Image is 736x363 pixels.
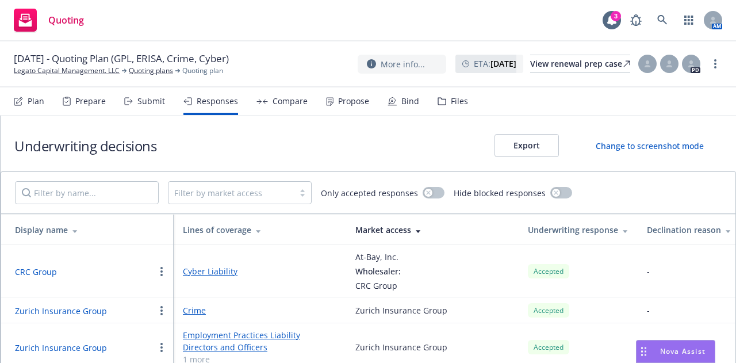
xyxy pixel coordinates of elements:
span: Only accepted responses [321,187,418,199]
div: Prepare [75,97,106,106]
div: Accepted [528,340,569,354]
a: Switch app [677,9,700,32]
a: Search [651,9,674,32]
div: Responses [197,97,238,106]
div: 3 [611,11,621,21]
a: Report a Bug [624,9,647,32]
a: Cyber Liability [183,265,337,277]
a: Crime [183,304,337,316]
button: Zurich Insurance Group [15,342,107,354]
strong: [DATE] [490,58,516,69]
span: More info... [381,58,425,70]
button: More info... [358,55,446,74]
div: Underwriting response [528,224,628,236]
div: Plan [28,97,44,106]
span: Quoting [48,16,84,25]
button: CRC Group [15,266,57,278]
a: View renewal prep case [530,55,630,73]
div: Files [451,97,468,106]
div: - [647,265,650,277]
div: Market access [355,224,509,236]
div: Submit [137,97,165,106]
h1: Underwriting decisions [14,136,156,155]
div: Lines of coverage [183,224,337,236]
a: Employment Practices Liability [183,329,337,341]
a: Directors and Officers [183,341,337,353]
button: Change to screenshot mode [577,134,722,157]
span: ETA : [474,58,516,70]
a: Quoting [9,4,89,36]
div: Accepted [528,303,569,318]
button: Nova Assist [636,340,715,363]
span: Quoting plan [182,66,223,76]
span: Hide blocked responses [454,187,546,199]
div: Compare [273,97,308,106]
div: CRC Group [355,280,401,292]
button: Zurich Insurance Group [15,305,107,317]
a: Legato Capital Management. LLC [14,66,120,76]
div: Wholesaler: [355,265,401,277]
div: Bind [401,97,419,106]
span: Nova Assist [660,346,706,356]
div: Drag to move [637,341,651,362]
div: Declination reason [647,224,731,236]
div: Accepted [528,264,569,278]
a: more [708,57,722,71]
div: Zurich Insurance Group [355,341,447,353]
div: View renewal prep case [530,55,630,72]
div: Display name [15,224,164,236]
span: [DATE] - Quoting Plan (GPL, ERISA, Crime, Cyber) [14,52,229,66]
button: Export [494,134,559,157]
div: At-Bay, Inc. [355,251,401,263]
div: - [647,304,650,316]
input: Filter by name... [15,181,159,204]
div: Change to screenshot mode [596,140,704,152]
a: Quoting plans [129,66,173,76]
div: Zurich Insurance Group [355,304,447,316]
div: Propose [338,97,369,106]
